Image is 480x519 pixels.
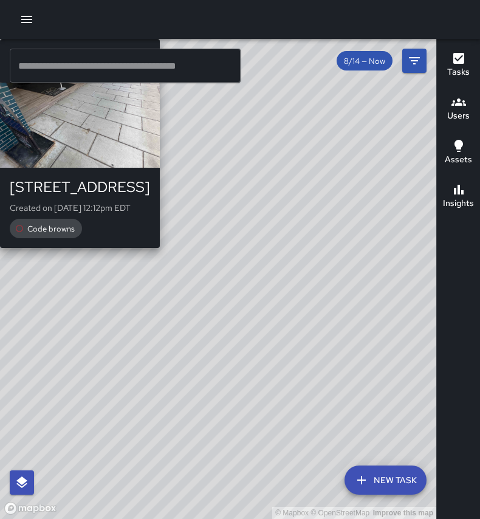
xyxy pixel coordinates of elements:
[337,56,393,66] span: 8/14 — Now
[437,44,480,88] button: Tasks
[10,202,150,214] p: Created on [DATE] 12:12pm EDT
[10,177,150,197] div: [STREET_ADDRESS]
[447,109,470,123] h6: Users
[437,131,480,175] button: Assets
[447,66,470,79] h6: Tasks
[443,197,474,210] h6: Insights
[402,49,427,73] button: Filters
[345,466,427,495] button: New Task
[20,224,82,234] span: Code browns
[445,153,472,167] h6: Assets
[437,175,480,219] button: Insights
[437,88,480,131] button: Users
